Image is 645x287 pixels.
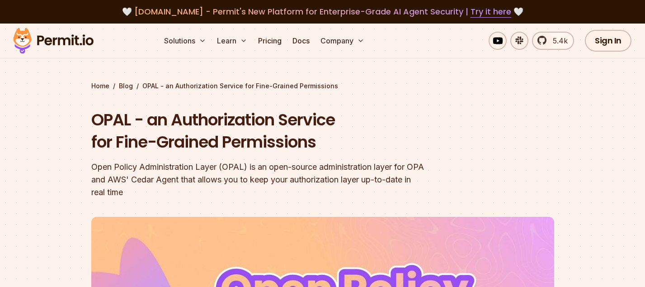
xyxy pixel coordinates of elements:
[254,32,285,50] a: Pricing
[547,35,568,46] span: 5.4k
[91,109,438,153] h1: OPAL - an Authorization Service for Fine-Grained Permissions
[134,6,511,17] span: [DOMAIN_NAME] - Permit's New Platform for Enterprise-Grade AI Agent Security |
[532,32,574,50] a: 5.4k
[91,81,109,91] a: Home
[213,32,251,50] button: Learn
[317,32,368,50] button: Company
[471,6,511,18] a: Try it here
[22,5,623,18] div: 🤍 🤍
[289,32,313,50] a: Docs
[91,161,438,199] div: Open Policy Administration Layer (OPAL) is an open-source administration layer for OPA and AWS' C...
[119,81,133,91] a: Blog
[160,32,210,50] button: Solutions
[91,81,554,91] div: / /
[585,30,631,52] a: Sign In
[9,25,98,56] img: Permit logo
